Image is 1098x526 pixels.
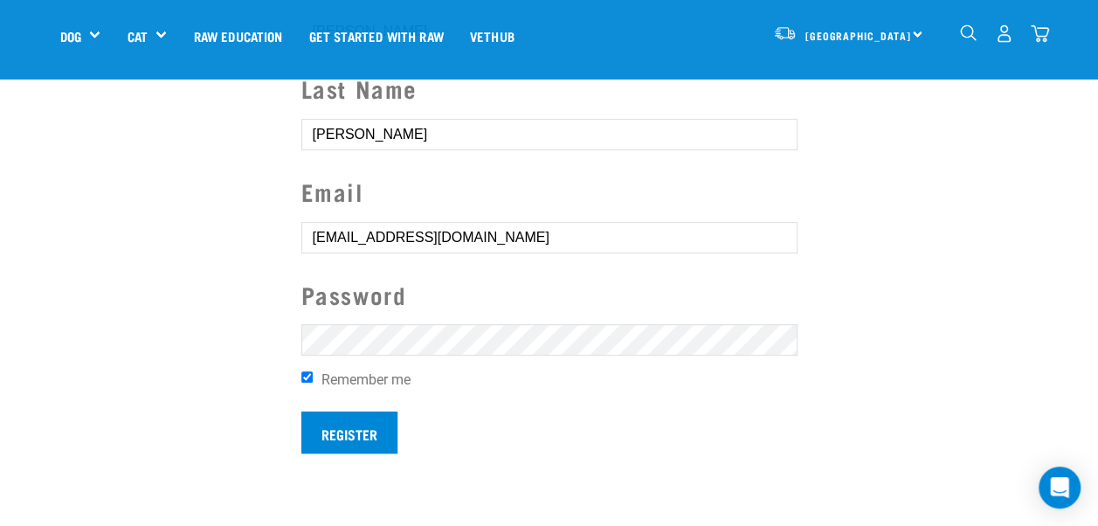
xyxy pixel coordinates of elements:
[60,26,81,46] a: Dog
[180,1,295,71] a: Raw Education
[960,24,977,41] img: home-icon-1@2x.png
[995,24,1013,43] img: user.png
[457,1,528,71] a: Vethub
[296,1,457,71] a: Get started with Raw
[301,174,798,210] label: Email
[301,71,798,107] label: Last Name
[805,32,911,38] span: [GEOGRAPHIC_DATA]
[127,26,147,46] a: Cat
[1031,24,1049,43] img: home-icon@2x.png
[773,25,797,41] img: van-moving.png
[301,412,397,453] input: Register
[301,370,798,391] label: Remember me
[1039,467,1081,509] div: Open Intercom Messenger
[301,371,313,383] input: Remember me
[301,277,798,313] label: Password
